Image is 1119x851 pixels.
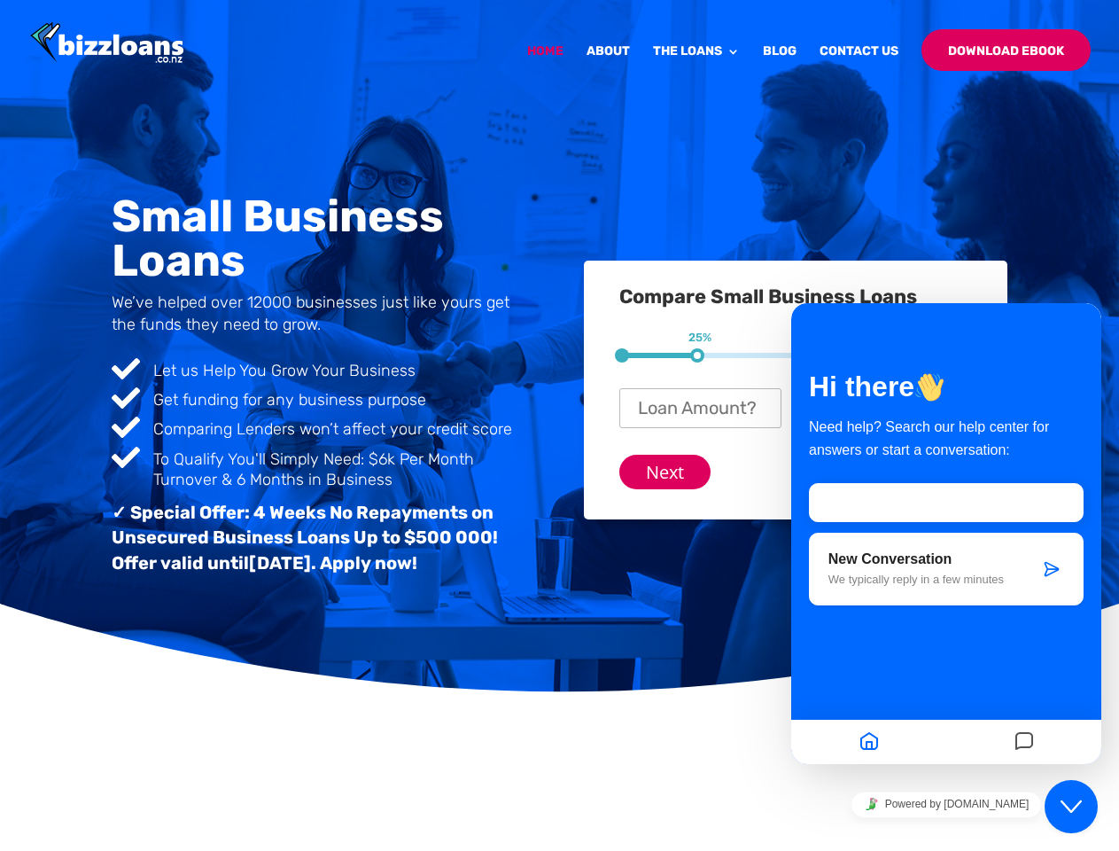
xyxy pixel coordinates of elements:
img: Bizzloans New Zealand [30,22,184,66]
h3: Compare Small Business Loans [619,287,971,316]
a: The Loans [653,45,740,87]
span:  [112,443,140,472]
span:  [112,355,140,383]
h4: We’ve helped over 12000 businesses just like yours get the funds they need to grow. [112,292,534,345]
input: Next [619,455,711,489]
span: Let us Help You Grow Your Business [153,361,416,380]
a: Home [527,45,563,87]
a: Download Ebook [921,29,1091,71]
span: [DATE] [249,552,311,574]
iframe: chat widget [1045,780,1101,833]
iframe: chat widget [791,303,1101,764]
a: Contact Us [820,45,898,87]
span: To Qualify You'll Simply Need: $6k Per Month Turnover & 6 Months in Business [153,449,474,489]
span:  [112,384,140,412]
h3: ✓ Special Offer: 4 Weeks No Repayments on Unsecured Business Loans Up to $500 000! Offer valid un... [112,500,534,585]
span:  [112,413,140,441]
iframe: chat widget [791,785,1101,824]
span: 25% [688,331,711,345]
span: Comparing Lenders won’t affect your credit score [153,419,512,439]
input: Loan Amount? [619,388,781,428]
span: Get funding for any business purpose [153,390,426,410]
a: About [587,45,630,87]
a: Blog [763,45,797,87]
h1: Small Business Loans [112,194,534,292]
